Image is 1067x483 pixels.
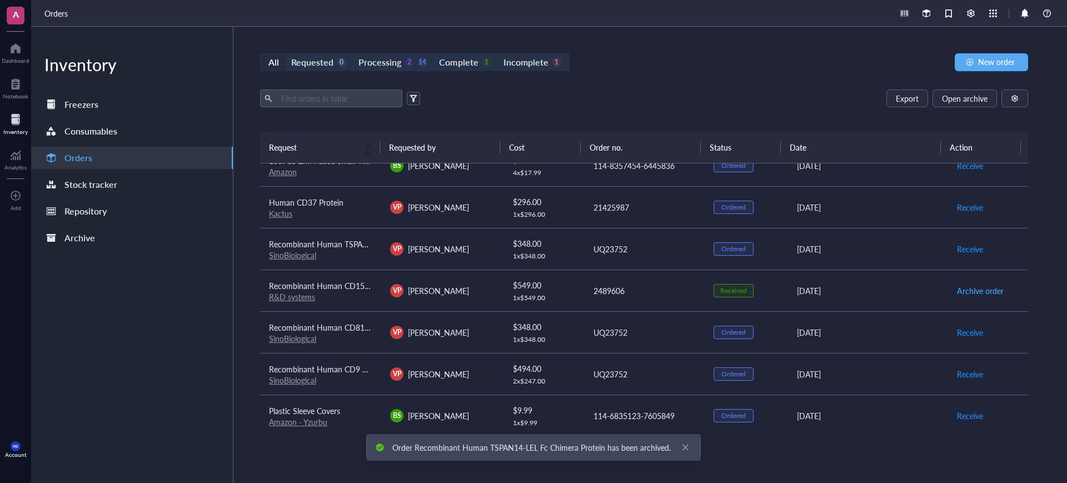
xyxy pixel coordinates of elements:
span: [PERSON_NAME] [408,285,469,296]
a: Repository [31,200,233,222]
div: 1 x $ 348.00 [513,335,575,344]
div: Add [11,205,21,211]
div: 2 x $ 247.00 [513,377,575,386]
span: BS [393,411,401,421]
a: Dashboard [2,39,29,64]
div: $ 494.00 [513,362,575,375]
th: Cost [500,132,580,163]
div: UQ23752 [594,368,696,380]
span: BS [393,161,401,171]
div: Processing [358,54,401,70]
span: Receive [957,410,983,422]
span: Request [269,141,358,153]
div: $ 9.99 [513,404,575,416]
td: 21425987 [584,186,705,228]
button: Receive [956,240,984,258]
div: 1 x $ 549.00 [513,293,575,302]
a: R&D systems [269,291,315,302]
div: Requested [291,54,333,70]
div: 1 x $ 296.00 [513,210,575,219]
span: VP [393,202,401,212]
span: Receive [957,243,983,255]
a: SinoBiological [269,333,316,344]
div: UQ23752 [594,243,696,255]
th: Order no. [581,132,701,163]
span: Receive [957,201,983,213]
span: A [13,7,19,21]
div: $ 348.00 [513,321,575,333]
th: Request [260,132,380,163]
span: Export [896,94,919,103]
button: Receive [956,407,984,425]
span: Recombinant Human CD9 Protein [269,364,387,375]
span: [PERSON_NAME] [408,243,469,255]
span: VP [393,327,401,337]
div: [DATE] [797,285,939,297]
button: New order [955,53,1028,71]
div: Inventory [31,53,233,76]
span: [PERSON_NAME] [408,160,469,171]
div: All [268,54,279,70]
a: Notebook [3,75,28,99]
div: 114-8357454-6445836 [594,160,696,172]
span: [PERSON_NAME] [408,202,469,213]
div: [DATE] [797,410,939,422]
button: Receive [956,198,984,216]
a: Close [680,441,692,454]
div: Ordered [721,370,746,379]
th: Status [701,132,781,163]
span: Human CD37 Protein [269,197,343,208]
div: Ordered [721,328,746,337]
td: 114-6835123-7605849 [584,395,705,436]
div: 14 [417,58,427,67]
div: 2489606 [594,285,696,297]
div: Complete [439,54,478,70]
div: Archive [64,230,95,246]
span: Recombinant Human TSPAN1 Protein [269,238,400,250]
div: Analytics [4,164,27,171]
td: UQ23752 [584,228,705,270]
a: Stock tracker [31,173,233,196]
th: Requested by [380,132,500,163]
a: Orders [44,7,70,19]
a: Archive [31,227,233,249]
button: Export [886,89,928,107]
div: Ordered [721,161,746,170]
div: Repository [64,203,107,219]
a: Kactus [269,208,292,219]
div: $ 549.00 [513,279,575,291]
button: Open archive [933,89,997,107]
th: Action [941,132,1021,163]
span: 100PCS 2ml Plastic Small Vials with Screw Caps Sample Tubes Cryotubes,PP Material, Free from DNas... [269,155,709,166]
a: Orders [31,147,233,169]
div: segmented control [260,53,570,71]
span: Open archive [942,94,988,103]
span: Receive [957,326,983,338]
td: UQ23752 [584,353,705,395]
div: Account [5,451,27,458]
div: [DATE] [797,326,939,338]
div: [DATE] [797,160,939,172]
span: Receive [957,160,983,172]
span: Plastic Sleeve Covers [269,405,340,416]
span: Recombinant Human CD81 Protein [269,322,391,333]
a: Freezers [31,93,233,116]
span: Archive order [957,285,1004,297]
th: Date [781,132,941,163]
div: 1 x $ 348.00 [513,252,575,261]
div: 2 [405,58,414,67]
button: Receive [956,365,984,383]
span: [PERSON_NAME] [408,410,469,421]
td: 2489606 [584,270,705,311]
span: VP [393,244,401,254]
div: Incomplete [503,54,549,70]
span: close [682,444,690,451]
div: Dashboard [2,57,29,64]
div: Ordered [721,203,746,212]
div: Ordered [721,411,746,420]
span: MK [13,444,18,449]
div: 1 [482,58,491,67]
button: Receive [956,157,984,175]
input: Find orders in table [277,90,398,107]
span: VP [393,369,401,379]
